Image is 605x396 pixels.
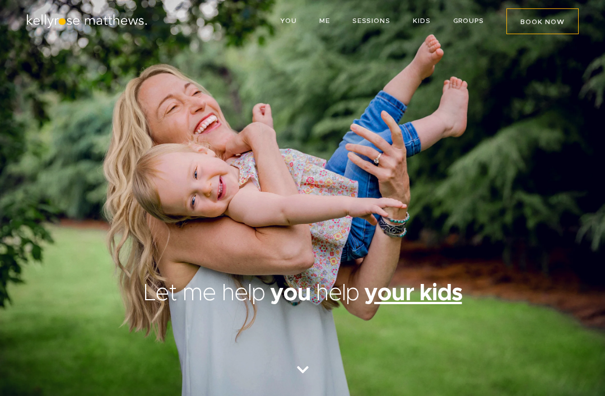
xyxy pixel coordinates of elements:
span: KIDS [413,17,431,24]
span: help [316,282,359,305]
span: Let me help [143,282,265,305]
a: GROUPS [453,17,484,24]
a: BOOK NOW [506,8,579,34]
u: your kids [364,282,462,305]
img: Kellyrose Matthews logo [25,14,148,29]
a: YOU [280,17,297,24]
a: SESSIONS [352,17,390,24]
span: you [270,282,311,305]
a: ME [319,17,330,24]
a: Kellyrose Matthews logo [25,20,148,31]
span: BOOK NOW [520,18,565,25]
